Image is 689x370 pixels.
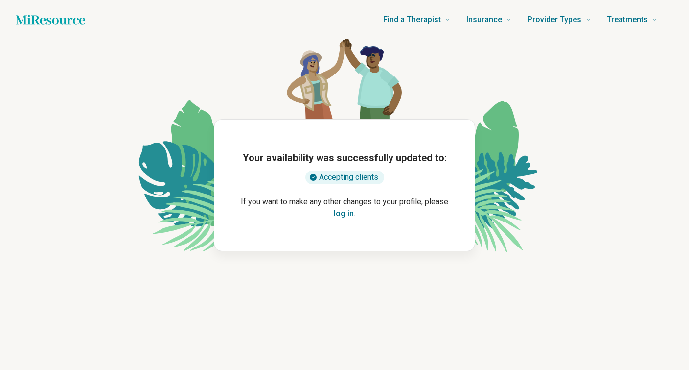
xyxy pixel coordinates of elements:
[466,13,502,26] span: Insurance
[16,10,85,29] a: Home page
[334,208,354,220] button: log in
[230,196,459,220] p: If you want to make any other changes to your profile, please .
[383,13,441,26] span: Find a Therapist
[607,13,648,26] span: Treatments
[528,13,581,26] span: Provider Types
[305,171,384,184] div: Accepting clients
[243,151,447,165] h1: Your availability was successfully updated to:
